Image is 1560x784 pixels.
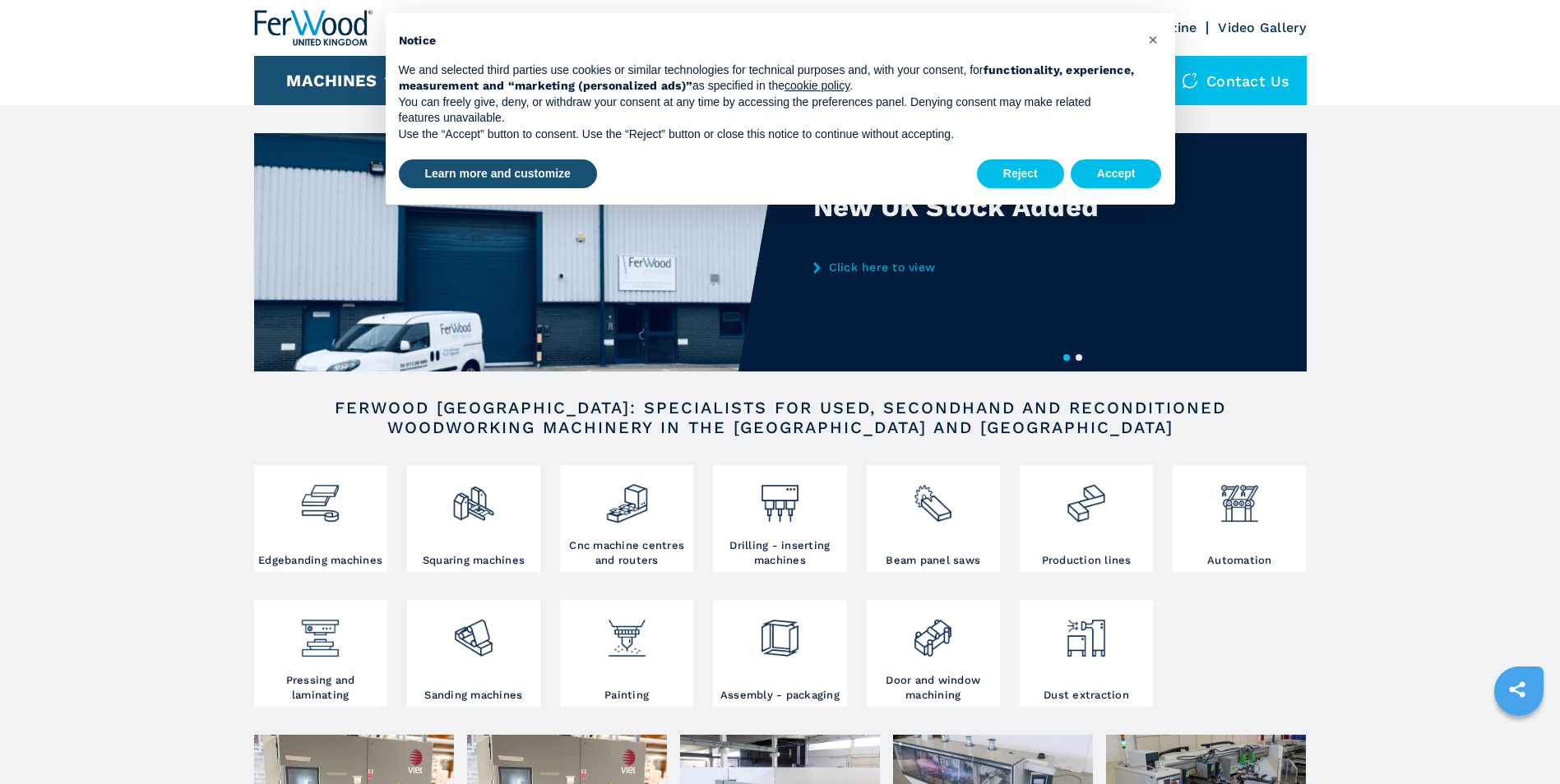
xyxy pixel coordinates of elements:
[399,33,1136,49] h2: Notice
[1497,669,1538,710] a: sharethis
[1182,72,1198,89] img: Contact us
[564,538,689,568] h3: Cnc machine centres and routers
[407,600,540,707] a: Sanding machines
[720,688,840,703] h3: Assembly - packaging
[1042,553,1132,568] h3: Production lines
[399,127,1136,143] p: Use the “Accept” button to consent. Use the “Reject” button or close this notice to continue with...
[605,604,649,660] img: verniciatura_1.png
[407,465,540,572] a: Squaring machines
[451,469,495,525] img: squadratrici_2.png
[254,600,387,707] a: Pressing and laminating
[1141,26,1167,53] button: Close this notice
[254,465,387,572] a: Edgebanding machines
[258,553,382,568] h3: Edgebanding machines
[399,63,1135,93] strong: functionality, experience, measurement and “marketing (personalized ads)”
[399,159,597,189] button: Learn more and customize
[871,673,996,703] h3: Door and window machining
[254,133,780,371] img: New UK Stock Added
[1064,604,1108,660] img: aspirazione_1.png
[258,673,383,703] h3: Pressing and laminating
[713,600,846,707] a: Assembly - packaging
[254,10,373,46] img: Ferwood
[911,604,955,660] img: lavorazione_porte_finestre_2.png
[867,465,1000,572] a: Beam panel saws
[605,469,649,525] img: centro_di_lavoro_cnc_2.png
[713,465,846,572] a: Drilling - inserting machines
[299,604,342,660] img: pressa-strettoia.png
[1207,553,1272,568] h3: Automation
[813,261,1136,274] a: Click here to view
[977,159,1064,189] button: Reject
[424,688,522,703] h3: Sanding machines
[1063,354,1070,361] button: 1
[1071,159,1162,189] button: Accept
[1218,469,1261,525] img: automazione.png
[758,604,802,660] img: montaggio_imballaggio_2.png
[286,71,377,90] button: Machines
[451,604,495,660] img: levigatrici_2.png
[867,600,1000,707] a: Door and window machining
[1173,465,1306,572] a: Automation
[1490,710,1548,772] iframe: Chat
[1020,600,1153,707] a: Dust extraction
[717,538,842,568] h3: Drilling - inserting machines
[1076,354,1082,361] button: 2
[307,398,1254,437] h2: FERWOOD [GEOGRAPHIC_DATA]: SPECIALISTS FOR USED, SECONDHAND AND RECONDITIONED WOODWORKING MACHINE...
[911,469,955,525] img: sezionatrici_2.png
[1218,20,1306,35] a: Video Gallery
[1044,688,1129,703] h3: Dust extraction
[560,465,693,572] a: Cnc machine centres and routers
[1165,56,1307,105] div: Contact us
[886,553,980,568] h3: Beam panel saws
[299,469,342,525] img: bordatrici_1.png
[1064,469,1108,525] img: linee_di_produzione_2.png
[423,553,525,568] h3: Squaring machines
[560,600,693,707] a: Painting
[399,95,1136,127] p: You can freely give, deny, or withdraw your consent at any time by accessing the preferences pane...
[604,688,649,703] h3: Painting
[1020,465,1153,572] a: Production lines
[758,469,802,525] img: foratrici_inseritrici_2.png
[785,79,849,92] a: cookie policy
[399,62,1136,95] p: We and selected third parties use cookies or similar technologies for technical purposes and, wit...
[1148,30,1158,49] span: ×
